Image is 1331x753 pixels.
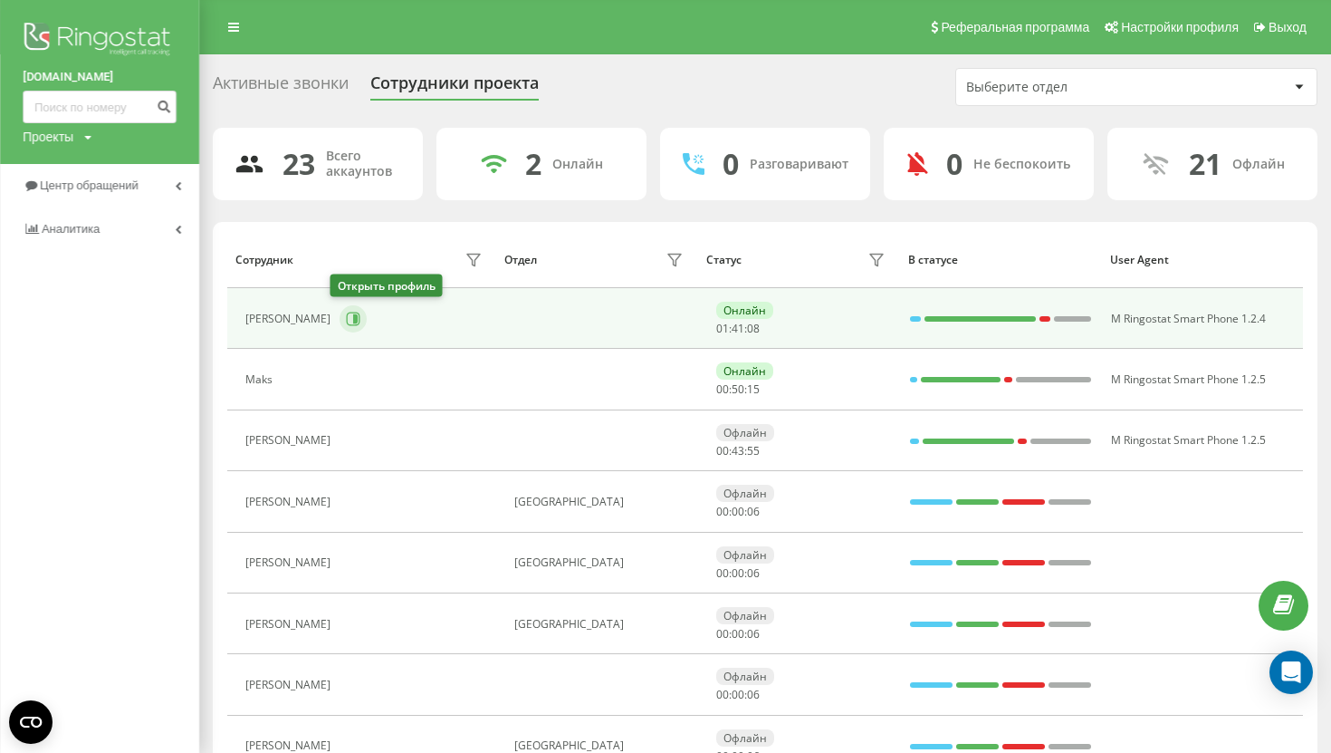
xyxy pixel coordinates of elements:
[716,445,760,458] div: : :
[330,275,443,297] div: Открыть профиль
[747,321,760,336] span: 08
[750,157,848,172] div: Разговаривают
[525,147,541,181] div: 2
[716,381,729,397] span: 00
[716,689,760,701] div: : :
[747,565,760,581] span: 06
[716,383,760,396] div: : :
[716,607,774,624] div: Офлайн
[514,556,688,569] div: [GEOGRAPHIC_DATA]
[946,147,962,181] div: 0
[747,443,760,459] span: 55
[23,18,177,63] img: Ringostat logo
[732,321,744,336] span: 41
[716,323,760,335] div: : :
[941,20,1089,34] span: Реферальная программа
[716,668,774,685] div: Офлайн
[732,443,744,459] span: 43
[716,362,773,380] div: Онлайн
[514,496,688,508] div: [GEOGRAPHIC_DATA]
[1189,147,1221,181] div: 21
[23,91,177,123] input: Поиск по номеру
[732,626,744,642] span: 00
[723,147,739,181] div: 0
[1111,372,1266,387] span: M Ringostat Smart Phone 1.2.5
[716,567,760,580] div: : :
[1232,157,1285,172] div: Офлайн
[732,687,744,702] span: 00
[245,739,335,752] div: [PERSON_NAME]
[716,729,774,747] div: Офлайн
[747,504,760,519] span: 06
[966,80,1183,95] div: Выберите отдел
[245,556,335,569] div: [PERSON_NAME]
[1110,254,1295,266] div: User Agent
[245,496,335,508] div: [PERSON_NAME]
[23,68,177,86] a: [DOMAIN_NAME]
[23,128,73,146] div: Проекты
[1121,20,1239,34] span: Настройки профиля
[245,434,335,447] div: [PERSON_NAME]
[716,626,729,642] span: 00
[213,73,349,101] div: Активные звонки
[716,628,760,641] div: : :
[747,687,760,702] span: 06
[514,618,688,631] div: [GEOGRAPHIC_DATA]
[716,506,760,518] div: : :
[716,302,773,319] div: Онлайн
[245,313,335,325] div: [PERSON_NAME]
[747,626,760,642] span: 06
[235,254,293,266] div: Сотрудник
[716,546,774,564] div: Офлайн
[40,179,139,192] span: Центр обращений
[716,565,729,581] span: 00
[716,504,729,519] span: 00
[716,424,774,441] div: Офлайн
[732,381,744,397] span: 50
[370,73,539,101] div: Сотрудники проекта
[1269,651,1313,694] div: Open Intercom Messenger
[245,373,277,386] div: Maks
[552,157,603,172] div: Онлайн
[504,254,537,266] div: Отдел
[1111,311,1266,326] span: M Ringostat Smart Phone 1.2.4
[282,147,315,181] div: 23
[716,321,729,336] span: 01
[245,618,335,631] div: [PERSON_NAME]
[908,254,1093,266] div: В статусе
[514,739,688,752] div: [GEOGRAPHIC_DATA]
[747,381,760,397] span: 15
[716,443,729,459] span: 00
[973,157,1070,172] div: Не беспокоить
[1111,432,1266,448] span: M Ringostat Smart Phone 1.2.5
[1269,20,1307,34] span: Выход
[706,254,742,266] div: Статус
[245,679,335,691] div: [PERSON_NAME]
[716,485,774,502] div: Офлайн
[326,149,401,179] div: Всего аккаунтов
[732,504,744,519] span: 00
[9,700,53,744] button: Open CMP widget
[42,222,100,236] span: Аналитика
[716,687,729,702] span: 00
[732,565,744,581] span: 00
